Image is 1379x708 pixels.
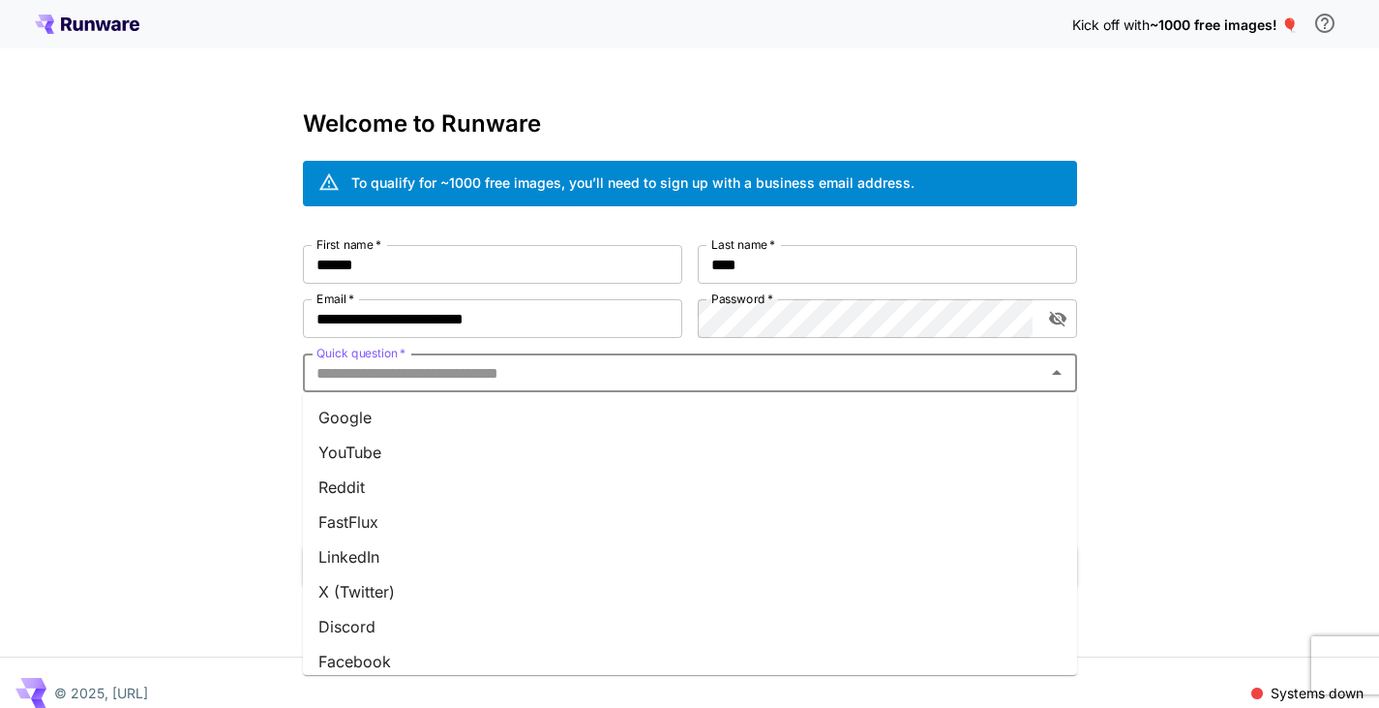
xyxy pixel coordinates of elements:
li: X (Twitter) [303,574,1077,609]
label: Last name [711,236,775,253]
button: Close [1043,359,1070,386]
span: Kick off with [1072,16,1150,33]
li: Discord [303,609,1077,644]
li: YouTube [303,435,1077,470]
label: First name [316,236,381,253]
span: ~1000 free images! 🎈 [1150,16,1298,33]
li: Google [303,400,1077,435]
h3: Welcome to Runware [303,110,1077,138]
li: Reddit [303,470,1077,505]
p: Systems down [1271,683,1364,703]
li: LinkedIn [303,539,1077,574]
div: To qualify for ~1000 free images, you’ll need to sign up with a business email address. [351,172,914,193]
button: toggle password visibility [1040,301,1075,336]
label: Quick question [316,345,405,361]
li: FastFlux [303,505,1077,539]
button: In order to qualify for free credit, you need to sign up with a business email address and click ... [1305,4,1344,43]
p: © 2025, [URL] [54,683,148,703]
label: Password [711,291,773,307]
label: Email [316,291,354,307]
li: Facebook [303,644,1077,679]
